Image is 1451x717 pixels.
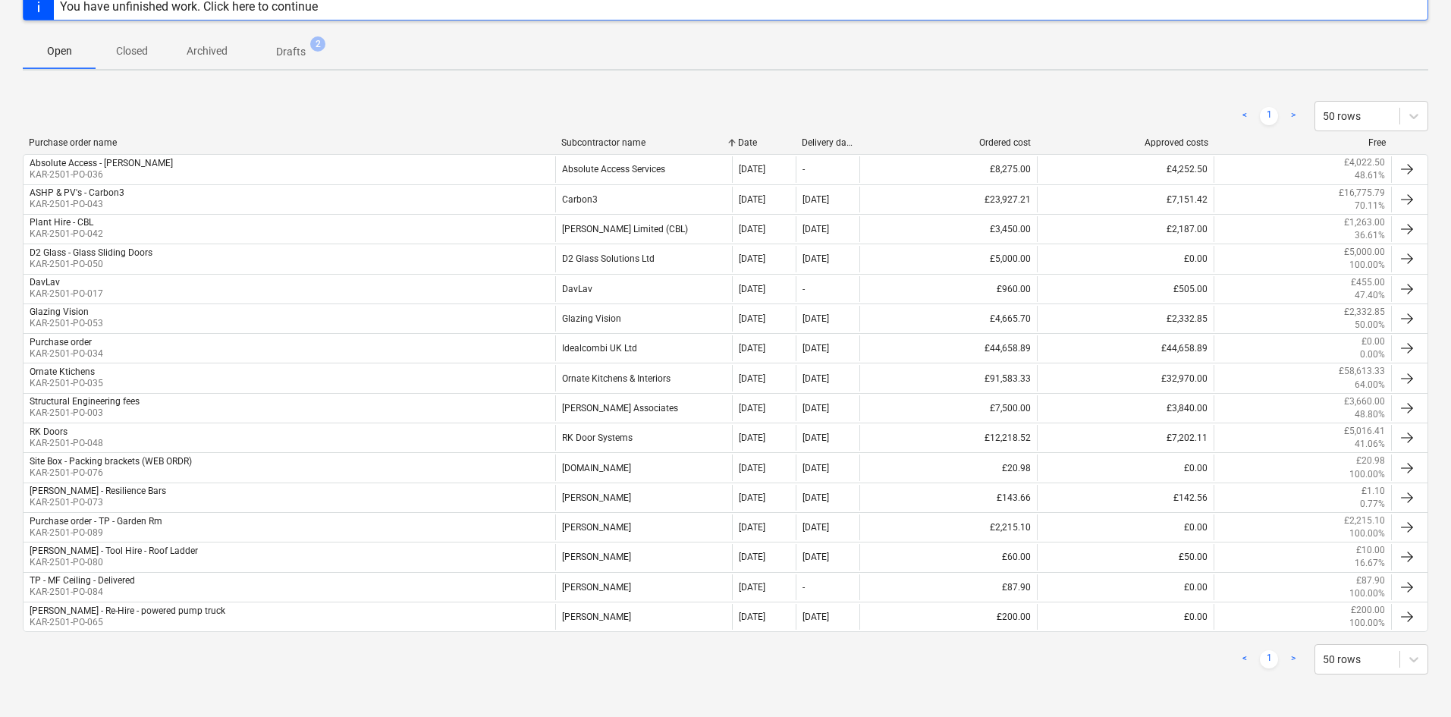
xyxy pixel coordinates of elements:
[555,485,733,511] div: [PERSON_NAME]
[802,164,805,175] div: -
[30,437,103,450] p: KAR-2501-PO-048
[30,317,103,330] p: KAR-2501-PO-053
[1375,644,1451,717] div: Chat Widget
[30,556,198,569] p: KAR-2501-PO-080
[1355,379,1385,392] p: 64.00%
[739,582,765,593] div: [DATE]
[739,224,765,234] div: [DATE]
[802,612,829,622] div: [DATE]
[30,575,135,586] div: TP - MF Ceiling - Delivered
[802,552,829,562] div: [DATE]
[802,403,829,414] div: [DATE]
[555,544,733,570] div: [PERSON_NAME]
[1344,395,1385,408] p: £3,660.00
[1349,259,1385,272] p: 100.00%
[1356,454,1385,467] p: £20.98
[1361,335,1385,348] p: £0.00
[738,137,790,148] div: Date
[555,454,733,480] div: [DOMAIN_NAME]
[276,44,306,60] p: Drafts
[859,425,1037,451] div: £12,218.52
[802,492,829,503] div: [DATE]
[1355,169,1385,182] p: 48.61%
[1349,527,1385,540] p: 100.00%
[802,224,829,234] div: [DATE]
[859,246,1037,272] div: £5,000.00
[1344,514,1385,527] p: £2,215.10
[739,612,765,622] div: [DATE]
[859,454,1037,480] div: £20.98
[802,463,829,473] div: [DATE]
[555,365,733,391] div: Ornate Kitchens & Interiors
[1037,306,1214,332] div: £2,332.85
[555,306,733,332] div: Glazing Vision
[555,395,733,421] div: [PERSON_NAME] Associates
[859,574,1037,600] div: £87.90
[555,246,733,272] div: D2 Glass Solutions Ltd
[1355,557,1385,570] p: 16.67%
[1284,650,1302,668] a: Next page
[30,516,162,527] div: Purchase order - TP - Garden Rm
[1355,289,1385,302] p: 47.40%
[802,253,829,264] div: [DATE]
[1349,617,1385,630] p: 100.00%
[739,194,765,205] div: [DATE]
[859,604,1037,630] div: £200.00
[1037,454,1214,480] div: £0.00
[739,522,765,533] div: [DATE]
[1037,604,1214,630] div: £0.00
[1351,276,1385,289] p: £455.00
[1339,187,1385,200] p: £16,775.79
[859,365,1037,391] div: £91,583.33
[555,335,733,361] div: Idealcombi UK Ltd
[30,307,89,317] div: Glazing Vision
[30,158,173,168] div: Absolute Access - [PERSON_NAME]
[555,514,733,540] div: [PERSON_NAME]
[859,306,1037,332] div: £4,665.70
[30,277,60,288] div: DavLav
[30,337,92,347] div: Purchase order
[30,407,140,420] p: KAR-2501-PO-003
[865,137,1031,148] div: Ordered cost
[1037,335,1214,361] div: £44,658.89
[1349,587,1385,600] p: 100.00%
[1037,574,1214,600] div: £0.00
[310,36,325,52] span: 2
[1037,216,1214,242] div: £2,187.00
[30,217,93,228] div: Plant Hire - CBL
[1339,365,1385,378] p: £58,613.33
[1260,650,1278,668] a: Page 1 is your current page
[802,194,829,205] div: [DATE]
[859,276,1037,302] div: £960.00
[859,216,1037,242] div: £3,450.00
[739,253,765,264] div: [DATE]
[1260,107,1278,125] a: Page 1 is your current page
[1043,137,1208,148] div: Approved costs
[1037,365,1214,391] div: £32,970.00
[555,425,733,451] div: RK Door Systems
[739,373,765,384] div: [DATE]
[561,137,727,148] div: Subcontractor name
[1037,395,1214,421] div: £3,840.00
[1037,276,1214,302] div: £505.00
[1344,425,1385,438] p: £5,016.41
[859,335,1037,361] div: £44,658.89
[30,247,152,258] div: D2 Glass - Glass Sliding Doors
[30,347,103,360] p: KAR-2501-PO-034
[859,544,1037,570] div: £60.00
[802,137,853,148] div: Delivery date
[30,198,124,211] p: KAR-2501-PO-043
[802,343,829,354] div: [DATE]
[739,313,765,324] div: [DATE]
[739,343,765,354] div: [DATE]
[30,496,166,509] p: KAR-2501-PO-073
[739,432,765,443] div: [DATE]
[1360,348,1385,361] p: 0.00%
[30,187,124,198] div: ASHP & PV's - Carbon3
[1037,156,1214,182] div: £4,252.50
[1037,544,1214,570] div: £50.00
[802,284,805,294] div: -
[1355,200,1385,212] p: 70.11%
[555,604,733,630] div: [PERSON_NAME]
[1355,229,1385,242] p: 36.61%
